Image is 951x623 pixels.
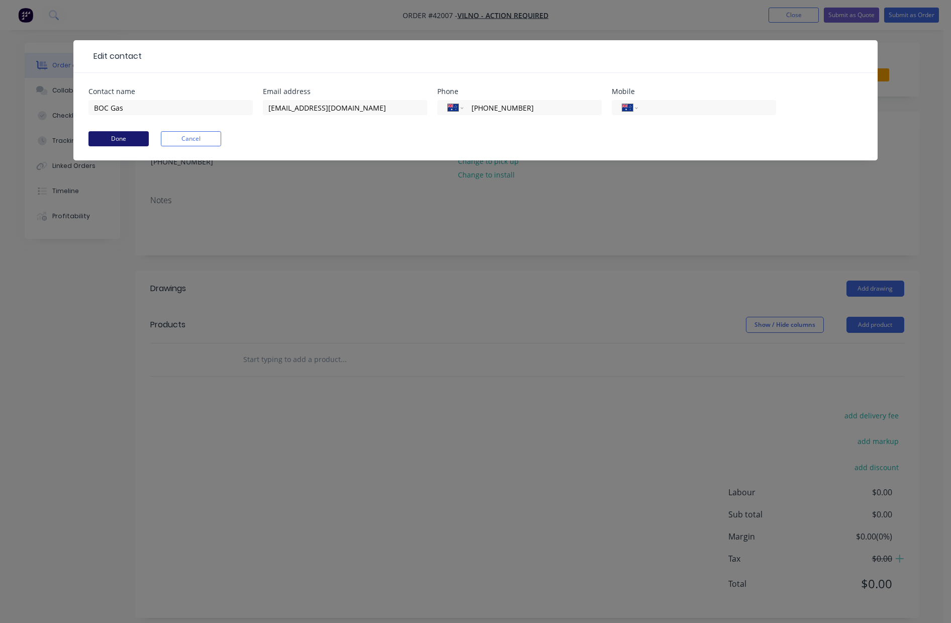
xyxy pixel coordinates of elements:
[88,88,253,95] div: Contact name
[161,131,221,146] button: Cancel
[437,88,602,95] div: Phone
[263,88,427,95] div: Email address
[88,131,149,146] button: Done
[88,50,142,62] div: Edit contact
[612,88,776,95] div: Mobile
